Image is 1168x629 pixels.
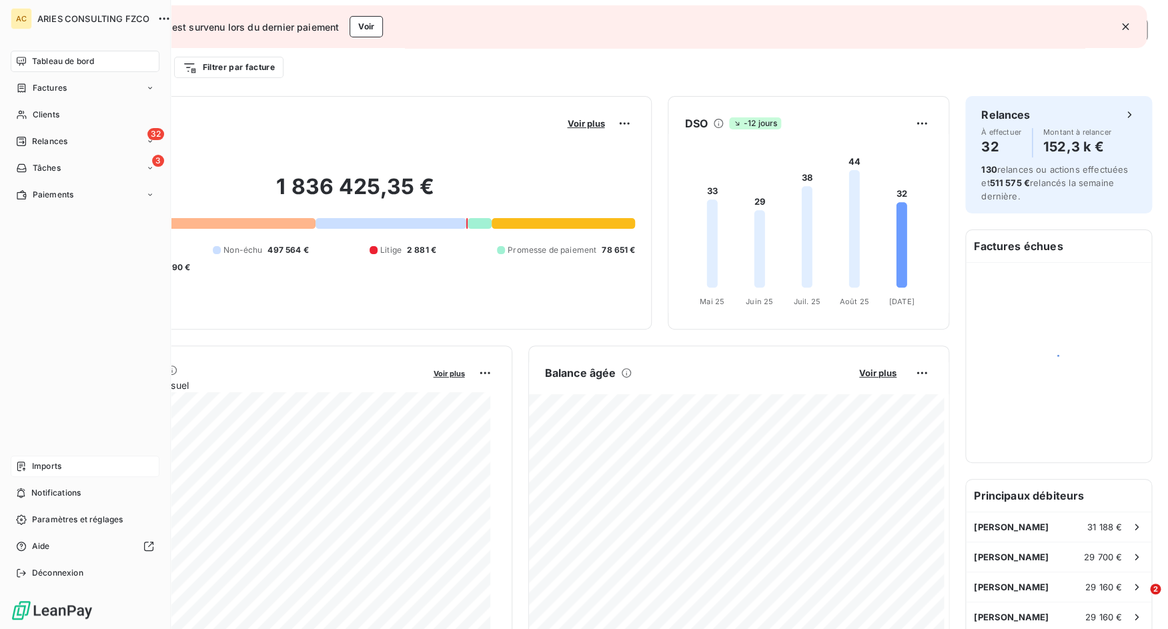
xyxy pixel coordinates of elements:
[859,368,897,378] span: Voir plus
[350,16,383,37] button: Voir
[32,55,94,67] span: Tableau de bord
[989,177,1029,188] span: 511 575 €
[111,20,339,34] span: Un problème est survenu lors du dernier paiement
[11,600,93,621] img: Logo LeanPay
[1085,582,1122,592] span: 29 160 €
[981,164,997,175] span: 130
[545,365,616,381] h6: Balance âgée
[974,552,1049,562] span: [PERSON_NAME]
[75,378,424,392] span: Chiffre d'affaires mensuel
[33,109,59,121] span: Clients
[1123,584,1155,616] iframe: Intercom live chat
[794,297,820,306] tspan: Juil. 25
[567,118,604,129] span: Voir plus
[974,612,1049,622] span: [PERSON_NAME]
[32,540,50,552] span: Aide
[966,230,1151,262] h6: Factures échues
[32,514,123,526] span: Paramètres et réglages
[981,128,1021,136] span: À effectuer
[1087,522,1122,532] span: 31 188 €
[889,297,915,306] tspan: [DATE]
[174,57,283,78] button: Filtrer par facture
[31,487,81,499] span: Notifications
[32,567,83,579] span: Déconnexion
[267,244,308,256] span: 497 564 €
[981,136,1021,157] h4: 32
[1043,136,1111,157] h4: 152,3 k €
[684,115,707,131] h6: DSO
[33,82,67,94] span: Factures
[981,164,1128,201] span: relances ou actions effectuées et relancés la semaine dernière.
[746,297,773,306] tspan: Juin 25
[1043,128,1111,136] span: Montant à relancer
[380,244,402,256] span: Litige
[1084,552,1122,562] span: 29 700 €
[974,522,1049,532] span: [PERSON_NAME]
[75,173,635,213] h2: 1 836 425,35 €
[700,297,724,306] tspan: Mai 25
[33,189,73,201] span: Paiements
[32,135,67,147] span: Relances
[32,460,61,472] span: Imports
[508,244,596,256] span: Promesse de paiement
[11,8,32,29] div: AC
[1085,612,1122,622] span: 29 160 €
[602,244,635,256] span: 78 651 €
[430,367,469,379] button: Voir plus
[434,369,465,378] span: Voir plus
[147,128,164,140] span: 32
[974,582,1049,592] span: [PERSON_NAME]
[407,244,436,256] span: 2 881 €
[152,155,164,167] span: 3
[223,244,262,256] span: Non-échu
[1150,584,1161,594] span: 2
[966,480,1151,512] h6: Principaux débiteurs
[840,297,869,306] tspan: Août 25
[11,536,159,557] a: Aide
[855,367,901,379] button: Voir plus
[563,117,608,129] button: Voir plus
[981,107,1030,123] h6: Relances
[33,162,61,174] span: Tâches
[37,13,149,24] span: ARIES CONSULTING FZCO
[729,117,781,129] span: -12 jours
